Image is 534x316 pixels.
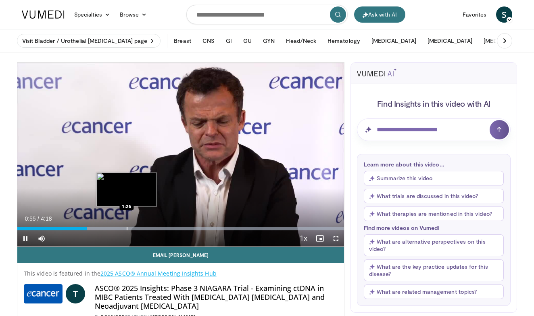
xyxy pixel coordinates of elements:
[33,230,50,246] button: Mute
[312,230,328,246] button: Enable picture-in-picture mode
[17,63,344,247] video-js: Video Player
[354,6,405,23] button: Ask with AI
[100,270,217,277] a: 2025 ASCO® Annual Meeting Insights Hub
[238,33,257,49] button: GU
[323,33,365,49] button: Hematology
[186,5,348,24] input: Search topics, interventions
[25,215,35,222] span: 0:55
[24,284,63,303] img: ecancer
[198,33,219,49] button: CNS
[296,230,312,246] button: Playback Rate
[364,161,504,168] p: Learn more about this video...
[357,98,511,109] h4: Find Insights in this video with AI
[364,284,504,299] button: What are related management topics?
[364,224,504,231] p: Find more videos on Vumedi
[95,284,338,310] h4: ASCO® 2025 Insights: Phase 3 NIAGARA Trial - Examining ctDNA in MIBC Patients Treated With [MEDIC...
[364,189,504,203] button: What trials are discussed in this video?
[38,215,39,222] span: /
[69,6,115,23] a: Specialties
[169,33,196,49] button: Breast
[364,259,504,281] button: What are the key practice updates for this disease?
[423,33,477,49] button: [MEDICAL_DATA]
[17,34,161,48] a: Visit Bladder / Urothelial [MEDICAL_DATA] page
[281,33,321,49] button: Head/Neck
[22,11,65,19] img: VuMedi Logo
[364,206,504,221] button: What therapies are mentioned in this video?
[24,270,338,278] p: This video is featured in the
[364,171,504,185] button: Summarize this video
[17,230,33,246] button: Pause
[96,173,157,206] img: image.jpeg
[367,33,421,49] button: [MEDICAL_DATA]
[17,247,344,263] a: Email [PERSON_NAME]
[328,230,344,246] button: Fullscreen
[496,6,512,23] a: S
[364,234,504,256] button: What are alternative perspectives on this video?
[41,215,52,222] span: 4:18
[357,68,396,76] img: vumedi-ai-logo.svg
[258,33,280,49] button: GYN
[458,6,491,23] a: Favorites
[17,227,344,230] div: Progress Bar
[479,33,533,49] button: [MEDICAL_DATA]
[221,33,237,49] button: GI
[66,284,85,303] a: T
[357,118,511,141] input: Question for AI
[115,6,152,23] a: Browse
